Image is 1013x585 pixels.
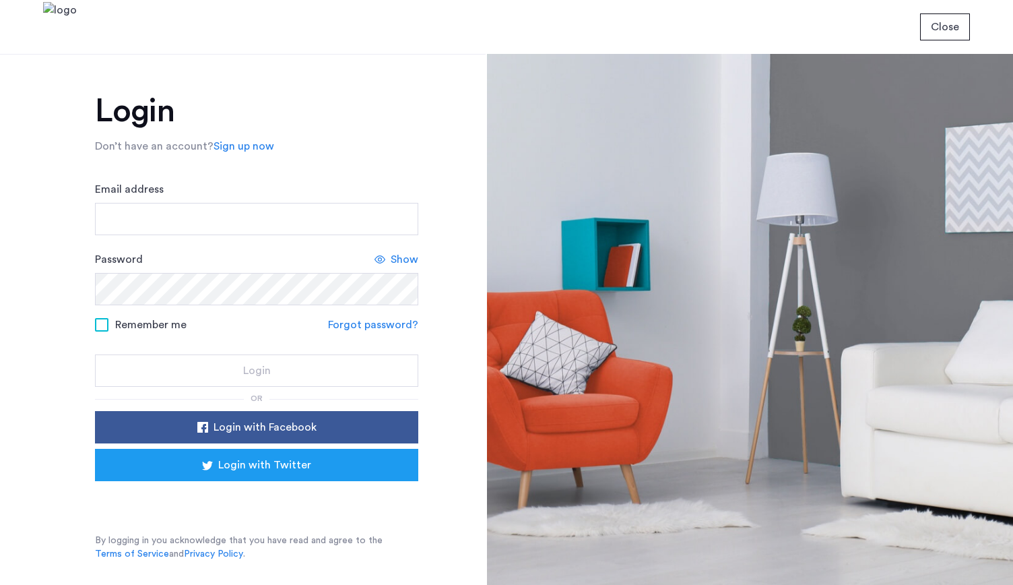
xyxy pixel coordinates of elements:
span: Login with Facebook [214,419,317,435]
button: button [95,411,418,443]
a: Sign up now [214,138,274,154]
span: Show [391,251,418,268]
img: logo [43,2,77,53]
a: Privacy Policy [184,547,243,561]
button: button [95,355,418,387]
span: Login with Twitter [218,457,311,473]
span: Login [243,363,271,379]
button: button [95,449,418,481]
span: or [251,394,263,402]
a: Forgot password? [328,317,418,333]
label: Password [95,251,143,268]
span: Don’t have an account? [95,141,214,152]
button: button [920,13,970,40]
label: Email address [95,181,164,197]
h1: Login [95,95,418,127]
a: Terms of Service [95,547,169,561]
span: Remember me [115,317,187,333]
span: Close [931,19,959,35]
p: By logging in you acknowledge that you have read and agree to the and . [95,534,418,561]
